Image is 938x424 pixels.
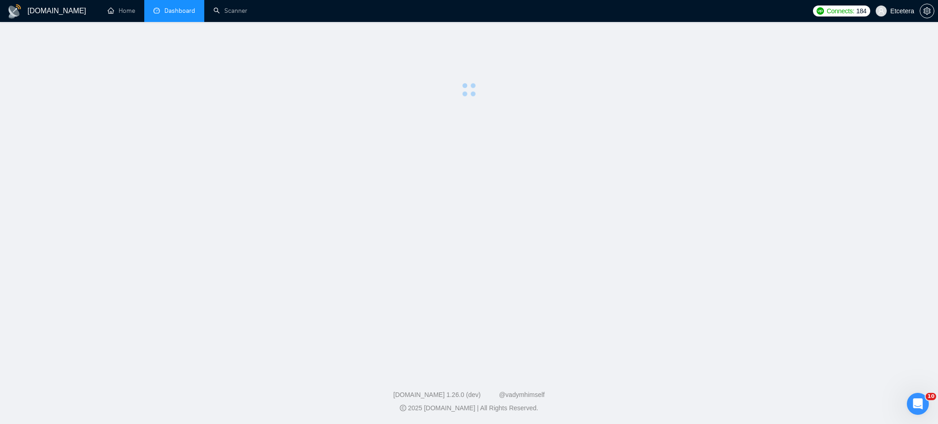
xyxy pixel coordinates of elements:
span: copyright [400,405,406,411]
span: setting [920,7,934,15]
span: Dashboard [164,7,195,15]
a: homeHome [108,7,135,15]
a: searchScanner [213,7,247,15]
iframe: Intercom live chat [907,393,929,415]
span: 10 [926,393,936,400]
a: setting [920,7,934,15]
img: logo [7,4,22,19]
div: 2025 [DOMAIN_NAME] | All Rights Reserved. [7,403,931,413]
button: setting [920,4,934,18]
a: @vadymhimself [499,391,545,398]
span: user [878,8,884,14]
a: [DOMAIN_NAME] 1.26.0 (dev) [393,391,481,398]
span: dashboard [153,7,160,14]
span: 184 [856,6,866,16]
img: upwork-logo.png [817,7,824,15]
span: Connects: [827,6,854,16]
